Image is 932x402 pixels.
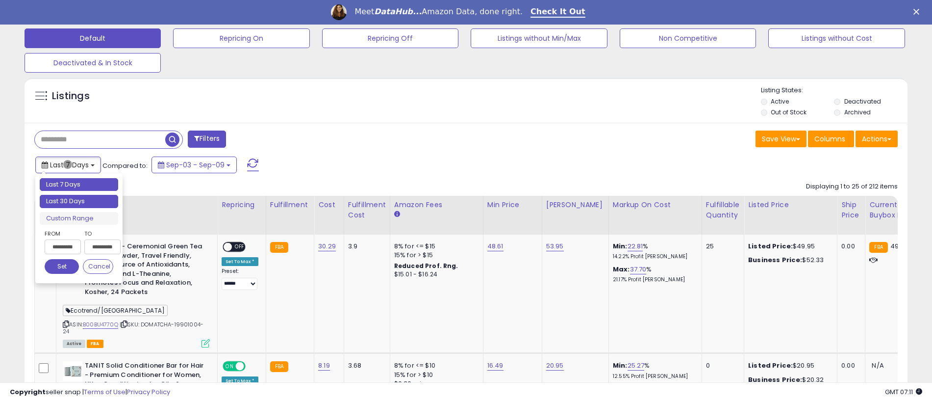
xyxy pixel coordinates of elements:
label: Active [771,97,789,106]
div: Title [60,200,213,210]
li: Last 7 Days [40,178,118,191]
div: Preset: [222,268,258,290]
div: 15% for > $15 [394,251,476,260]
span: ON [224,362,236,371]
b: Max: [613,265,630,274]
span: Ecotrend/[GEOGRAPHIC_DATA] [63,305,168,316]
button: Actions [856,131,898,147]
div: Ship Price [841,200,861,220]
b: Min: [613,361,628,370]
span: Last 7 Days [50,160,89,170]
a: 8.19 [318,361,330,371]
div: Markup on Cost [613,200,698,210]
div: 8% for <= $10 [394,361,476,370]
div: 15% for > $10 [394,371,476,379]
button: Last 7 Days [35,157,101,173]
div: $49.95 [748,242,830,251]
button: Listings without Min/Max [471,28,607,48]
div: % [613,265,694,283]
div: 0 [706,361,736,370]
img: 41esjsKUALL._SL40_.jpg [63,361,82,381]
a: Privacy Policy [127,387,170,397]
span: 49.95 [890,241,908,251]
img: Profile image for Georgie [331,4,347,20]
strong: Copyright [10,387,46,397]
button: Repricing Off [322,28,458,48]
div: Fulfillable Quantity [706,200,740,220]
div: Cost [318,200,340,210]
div: Repricing [222,200,262,210]
div: Min Price [487,200,538,210]
label: Archived [844,108,871,116]
div: % [613,242,694,260]
a: 53.95 [546,241,564,251]
i: DataHub... [374,7,422,16]
small: Amazon Fees. [394,210,400,219]
a: B00BU4770Q [83,321,118,329]
button: Set [45,259,79,274]
h5: Listings [52,89,90,103]
span: N/A [872,361,883,370]
small: FBA [869,242,887,253]
a: 16.49 [487,361,504,371]
p: 14.22% Profit [PERSON_NAME] [613,253,694,260]
div: $15.01 - $16.24 [394,270,476,279]
span: Columns [814,134,845,144]
div: 0.00 [841,361,857,370]
div: 3.68 [348,361,382,370]
label: From [45,229,79,239]
th: The percentage added to the cost of goods (COGS) that forms the calculator for Min & Max prices. [608,196,702,235]
button: Columns [808,131,854,147]
span: Compared to: [102,161,148,170]
label: Deactivated [844,97,881,106]
small: FBA [270,361,288,372]
div: % [613,361,694,379]
a: 20.95 [546,361,564,371]
span: 2025-09-17 07:11 GMT [885,387,922,397]
p: Listing States: [761,86,907,95]
b: Listed Price: [748,361,793,370]
button: Save View [756,131,806,147]
button: Listings without Cost [768,28,905,48]
div: [PERSON_NAME] [546,200,605,210]
a: 30.29 [318,241,336,251]
button: Default [25,28,161,48]
b: Listed Price: [748,241,793,251]
a: 22.81 [628,241,643,251]
button: Repricing On [173,28,309,48]
b: Business Price: [748,255,802,265]
b: DoMatcha - Ceremonial Green Tea Matcha Powder, Travel Friendly, Natural Source of Antioxidants, C... [85,242,204,299]
span: FBA [87,340,103,348]
div: $52.33 [748,256,830,265]
b: Reduced Prof. Rng. [394,262,458,270]
a: 37.70 [630,265,647,274]
div: Amazon Fees [394,200,479,210]
div: 8% for <= $15 [394,242,476,251]
small: FBA [270,242,288,253]
span: OFF [244,362,260,371]
div: seller snap | | [10,388,170,397]
span: OFF [232,243,248,251]
div: Fulfillment [270,200,310,210]
b: Min: [613,241,628,251]
a: 48.61 [487,241,504,251]
span: Sep-03 - Sep-09 [166,160,225,170]
a: 25.27 [628,361,645,371]
div: ASIN: [63,242,210,347]
div: 3.9 [348,242,382,251]
p: 21.17% Profit [PERSON_NAME] [613,276,694,283]
li: Last 30 Days [40,195,118,208]
div: Fulfillment Cost [348,200,386,220]
div: Close [913,9,923,15]
div: Meet Amazon Data, done right. [354,7,523,17]
a: Check It Out [530,7,585,18]
div: Set To Max * [222,257,258,266]
div: 0.00 [841,242,857,251]
span: All listings currently available for purchase on Amazon [63,340,85,348]
span: | SKU: DOMATCHA-19901004-24 [63,321,203,335]
div: Displaying 1 to 25 of 212 items [806,182,898,191]
label: Out of Stock [771,108,806,116]
div: Current Buybox Price [869,200,920,220]
button: Filters [188,131,226,148]
div: 25 [706,242,736,251]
